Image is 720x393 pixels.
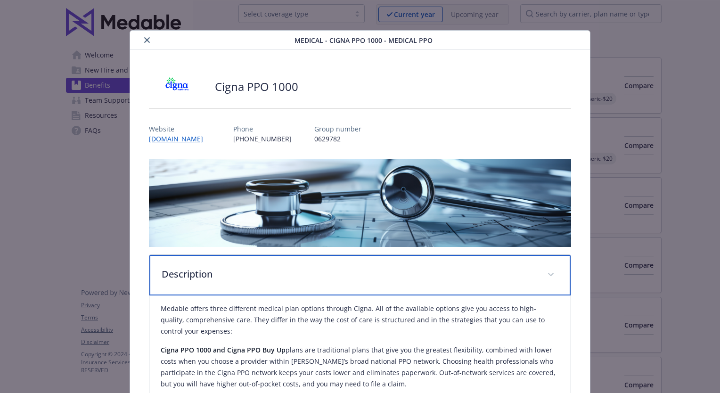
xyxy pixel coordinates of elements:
a: [DOMAIN_NAME] [149,134,211,143]
img: banner [149,159,571,247]
h2: Cigna PPO 1000 [215,79,298,95]
p: Medable offers three different medical plan options through Cigna. All of the available options g... [161,303,559,337]
div: Description [149,255,571,295]
p: Description [162,267,536,281]
strong: Cigna PPO 1000 and Cigna PPO Buy Up [161,345,286,354]
p: [PHONE_NUMBER] [233,134,292,144]
span: Medical - Cigna PPO 1000 - Medical PPO [295,35,433,45]
p: Phone [233,124,292,134]
p: Group number [314,124,361,134]
p: Website [149,124,211,134]
img: CIGNA [149,73,205,101]
p: 0629782 [314,134,361,144]
p: plans are traditional plans that give you the greatest flexibility, combined with lower costs whe... [161,344,559,390]
button: close [141,34,153,46]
